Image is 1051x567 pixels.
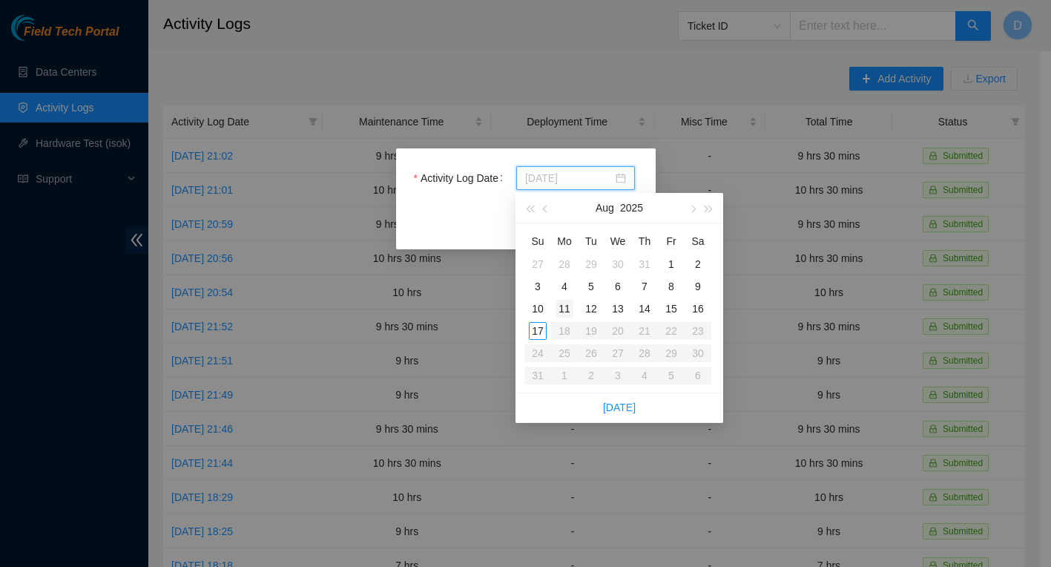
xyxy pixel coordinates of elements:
[582,300,600,318] div: 12
[578,253,604,275] td: 2025-07-29
[662,255,680,273] div: 1
[685,229,711,253] th: Sa
[658,253,685,275] td: 2025-08-01
[551,275,578,298] td: 2025-08-04
[631,253,658,275] td: 2025-07-31
[556,300,573,318] div: 11
[524,229,551,253] th: Su
[529,322,547,340] div: 17
[620,193,643,223] button: 2025
[689,255,707,273] div: 2
[604,253,631,275] td: 2025-07-30
[556,278,573,295] div: 4
[689,278,707,295] div: 9
[529,278,547,295] div: 3
[631,298,658,320] td: 2025-08-14
[524,320,551,342] td: 2025-08-17
[636,300,653,318] div: 14
[603,402,636,413] a: [DATE]
[631,229,658,253] th: Th
[582,278,600,295] div: 5
[578,298,604,320] td: 2025-08-12
[609,255,627,273] div: 30
[578,229,604,253] th: Tu
[525,170,613,186] input: Activity Log Date
[551,229,578,253] th: Mo
[662,300,680,318] div: 15
[636,278,653,295] div: 7
[582,255,600,273] div: 29
[658,275,685,298] td: 2025-08-08
[662,278,680,295] div: 8
[524,275,551,298] td: 2025-08-03
[529,300,547,318] div: 10
[689,300,707,318] div: 16
[596,193,614,223] button: Aug
[658,298,685,320] td: 2025-08-15
[529,255,547,273] div: 27
[636,255,653,273] div: 31
[604,275,631,298] td: 2025-08-06
[685,275,711,298] td: 2025-08-09
[556,255,573,273] div: 28
[524,253,551,275] td: 2025-07-27
[609,278,627,295] div: 6
[414,166,509,190] label: Activity Log Date
[658,229,685,253] th: Fr
[604,298,631,320] td: 2025-08-13
[551,298,578,320] td: 2025-08-11
[609,300,627,318] div: 13
[685,253,711,275] td: 2025-08-02
[631,275,658,298] td: 2025-08-07
[604,229,631,253] th: We
[551,253,578,275] td: 2025-07-28
[578,275,604,298] td: 2025-08-05
[685,298,711,320] td: 2025-08-16
[524,298,551,320] td: 2025-08-10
